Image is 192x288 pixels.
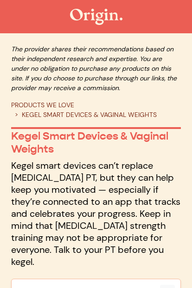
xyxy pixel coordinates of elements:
[11,130,181,156] p: Kegel Smart Devices & Vaginal Weights
[11,44,181,93] p: The provider shares their recommendations based on their independent research and expertise. You ...
[70,9,122,25] img: The Origin Shop
[11,159,181,268] p: Kegel smart devices can’t replace [MEDICAL_DATA] PT, but they can help keep you motivated — espec...
[11,101,74,109] a: PRODUCTS WE LOVE
[11,110,157,120] li: KEGEL SMART DEVICES & VAGINAL WEIGHTS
